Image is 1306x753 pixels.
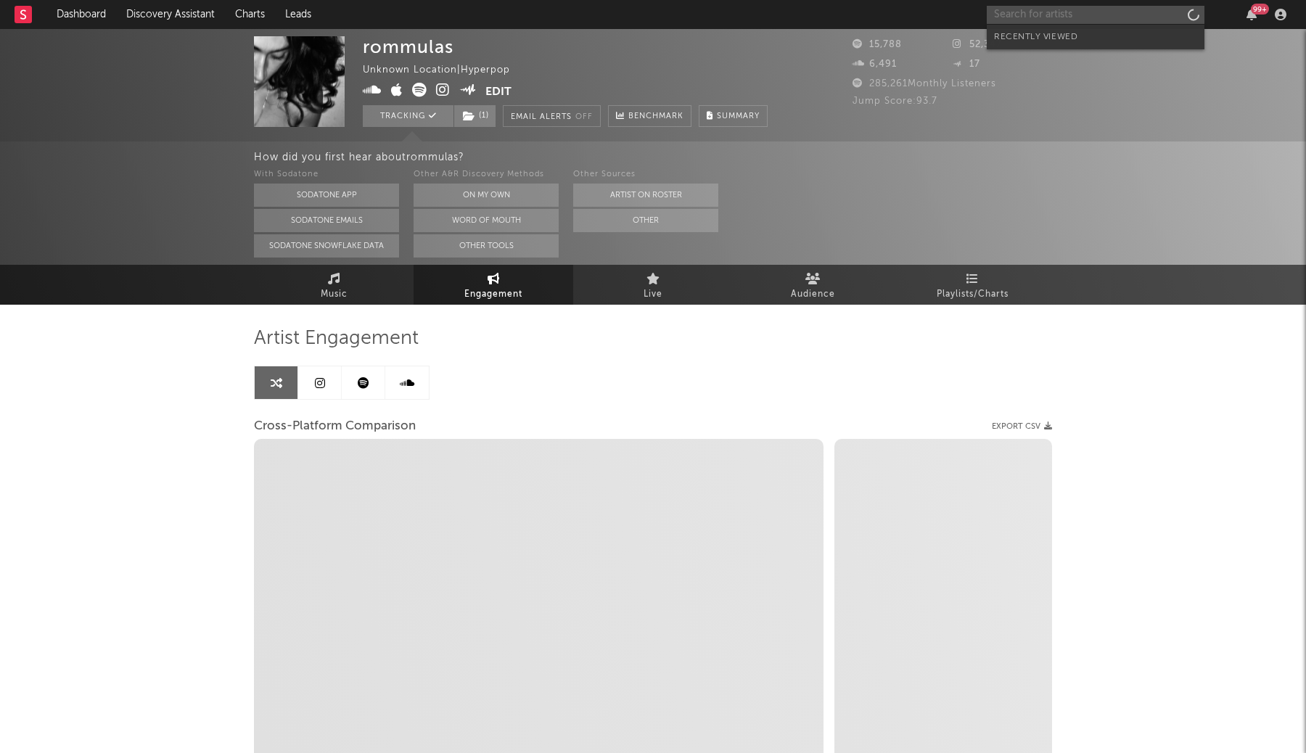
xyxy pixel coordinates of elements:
button: (1) [454,105,496,127]
button: Artist on Roster [573,184,718,207]
button: On My Own [414,184,559,207]
a: Engagement [414,265,573,305]
span: Engagement [464,286,522,303]
button: Sodatone App [254,184,399,207]
div: 99 + [1251,4,1269,15]
a: Live [573,265,733,305]
button: Tracking [363,105,453,127]
span: Cross-Platform Comparison [254,418,416,435]
span: Playlists/Charts [937,286,1009,303]
span: 52,347 [953,40,1002,49]
button: Other Tools [414,234,559,258]
span: 15,788 [853,40,902,49]
span: Summary [717,112,760,120]
button: Export CSV [992,422,1052,431]
div: Unknown Location | Hyperpop [363,62,527,79]
span: Benchmark [628,108,683,126]
span: 6,491 [853,59,897,69]
span: 17 [953,59,980,69]
button: Sodatone Snowflake Data [254,234,399,258]
div: With Sodatone [254,166,399,184]
em: Off [575,113,593,121]
span: Artist Engagement [254,330,419,347]
button: Edit [485,83,512,101]
span: Audience [791,286,835,303]
button: Summary [699,105,768,127]
div: rommulas [363,36,453,57]
div: Other A&R Discovery Methods [414,166,559,184]
div: Other Sources [573,166,718,184]
div: How did you first hear about rommulas ? [254,149,1306,166]
a: Audience [733,265,892,305]
button: Sodatone Emails [254,209,399,232]
button: Other [573,209,718,232]
span: Jump Score: 93.7 [853,96,937,106]
span: 285,261 Monthly Listeners [853,79,996,89]
button: 99+ [1247,9,1257,20]
button: Email AlertsOff [503,105,601,127]
a: Playlists/Charts [892,265,1052,305]
input: Search for artists [987,6,1204,24]
span: Live [644,286,662,303]
a: Benchmark [608,105,691,127]
div: Recently Viewed [994,28,1197,46]
span: ( 1 ) [453,105,496,127]
a: Music [254,265,414,305]
span: Music [321,286,348,303]
button: Word Of Mouth [414,209,559,232]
